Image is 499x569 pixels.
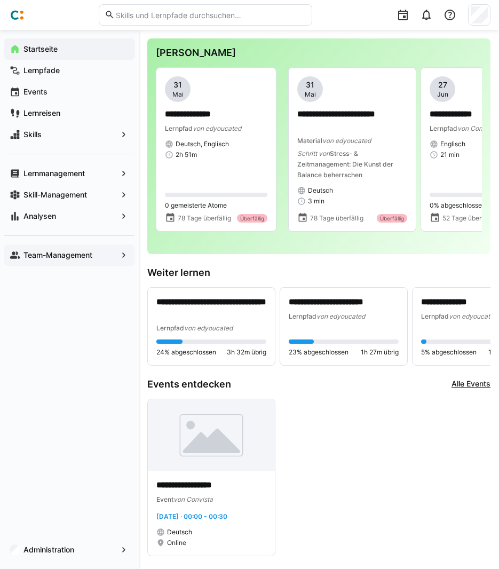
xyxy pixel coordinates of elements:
span: 1h 27m übrig [361,348,399,357]
span: 21 min [440,151,460,159]
span: [DATE] · 00:00 - 00:30 [156,512,227,520]
span: 31 [173,80,182,90]
span: von ConVista [457,124,497,132]
span: von edyoucated [184,324,233,332]
span: Material [297,137,322,145]
span: 2h 51m [176,151,197,159]
div: Überfällig [377,214,407,223]
span: Stress- & Zeitmanagement: Die Kunst der Balance beherrschen [297,149,393,179]
span: 3 min [308,197,324,206]
span: Mai [305,90,316,99]
span: von edyoucated [322,137,371,145]
h3: Events entdecken [147,378,231,390]
a: Alle Events [452,378,490,390]
span: von edyoucated [449,312,497,320]
span: von edyoucated [316,312,365,320]
input: Skills und Lernpfade durchsuchen… [115,10,306,20]
span: 78 Tage überfällig [178,214,231,223]
span: Lernpfad [421,312,449,320]
span: Jun [437,90,448,99]
span: Event [156,495,173,503]
span: 27 [438,80,447,90]
h3: [PERSON_NAME] [156,47,482,59]
span: 0% abgeschlossen [430,201,486,210]
h3: Weiter lernen [147,267,490,279]
span: Lernpfad [430,124,457,132]
span: Mai [172,90,184,99]
span: Online [167,539,186,547]
div: Überfällig [237,214,267,223]
span: Lernpfad [156,324,184,332]
span: von Convista [173,495,213,503]
span: 31 [306,80,314,90]
span: Lernpfad [289,312,316,320]
span: 23% abgeschlossen [289,348,348,357]
span: Deutsch [167,528,192,536]
span: 5% abgeschlossen [421,348,477,357]
span: Englisch [440,140,465,148]
span: 3h 32m übrig [227,348,266,357]
span: Deutsch [308,186,333,195]
span: 24% abgeschlossen [156,348,216,357]
span: von edyoucated [193,124,241,132]
span: Schritt von [297,149,330,157]
span: Lernpfad [165,124,193,132]
img: image [148,399,275,471]
span: 78 Tage überfällig [310,214,363,223]
span: Deutsch, Englisch [176,140,229,148]
span: 0 gemeisterte Atome [165,201,227,210]
span: 52 Tage überfällig [442,214,496,223]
